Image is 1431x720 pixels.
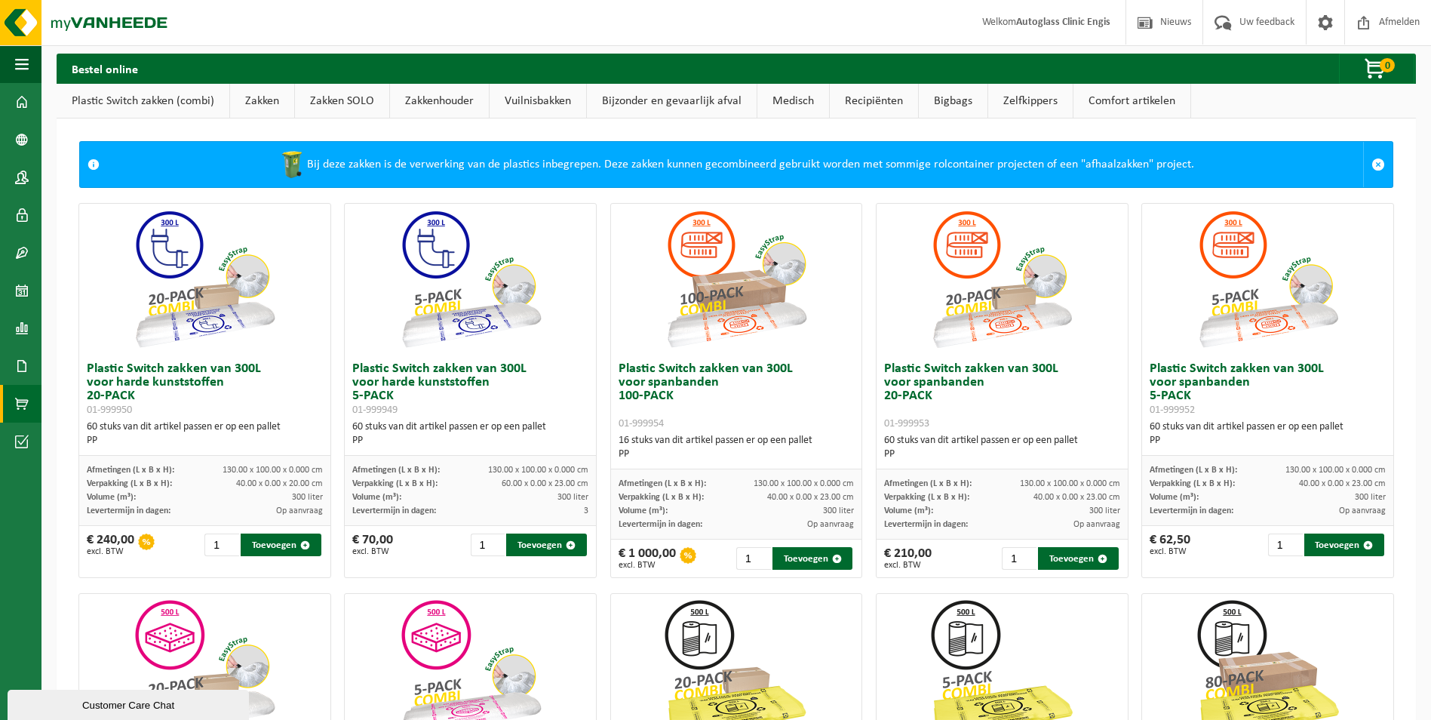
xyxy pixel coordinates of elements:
span: Afmetingen (L x B x H): [352,466,440,475]
a: Plastic Switch zakken (combi) [57,84,229,118]
span: 300 liter [1089,506,1120,515]
a: Recipiënten [830,84,918,118]
div: 60 stuks van dit artikel passen er op een pallet [1150,420,1386,448]
div: 60 stuks van dit artikel passen er op een pallet [884,434,1120,461]
div: PP [87,434,323,448]
iframe: chat widget [8,687,252,720]
img: 01-999952 [1193,204,1343,355]
a: Bigbags [919,84,987,118]
span: 01-999949 [352,405,398,416]
span: Verpakking (L x B x H): [352,479,438,488]
div: 16 stuks van dit artikel passen er op een pallet [619,434,855,461]
span: Op aanvraag [276,506,323,515]
span: Afmetingen (L x B x H): [884,479,972,488]
span: 300 liter [292,493,323,502]
span: excl. BTW [1150,547,1190,556]
span: 40.00 x 0.00 x 20.00 cm [236,479,323,488]
span: 130.00 x 100.00 x 0.000 cm [754,479,854,488]
a: Comfort artikelen [1073,84,1190,118]
span: Levertermijn in dagen: [352,506,436,515]
div: € 210,00 [884,547,932,570]
span: Op aanvraag [807,520,854,529]
div: € 240,00 [87,534,134,556]
span: 300 liter [557,493,588,502]
input: 1 [471,534,505,556]
div: 60 stuks van dit artikel passen er op een pallet [352,420,588,448]
h3: Plastic Switch zakken van 300L voor spanbanden 5-PACK [1150,362,1386,417]
span: 300 liter [823,506,854,515]
span: Levertermijn in dagen: [1150,506,1233,515]
input: 1 [204,534,239,556]
span: excl. BTW [352,547,393,556]
h2: Bestel online [57,54,153,83]
span: Op aanvraag [1339,506,1386,515]
img: WB-0240-HPE-GN-50.png [277,149,307,180]
span: Volume (m³): [352,493,401,502]
button: Toevoegen [241,534,321,556]
h3: Plastic Switch zakken van 300L voor spanbanden 20-PACK [884,362,1120,430]
span: 01-999953 [884,418,929,429]
h3: Plastic Switch zakken van 300L voor harde kunststoffen 5-PACK [352,362,588,417]
span: 40.00 x 0.00 x 23.00 cm [767,493,854,502]
span: Levertermijn in dagen: [619,520,702,529]
span: Verpakking (L x B x H): [884,493,969,502]
span: Op aanvraag [1073,520,1120,529]
a: Vuilnisbakken [490,84,586,118]
span: 130.00 x 100.00 x 0.000 cm [1285,466,1386,475]
span: Afmetingen (L x B x H): [1150,466,1237,475]
a: Sluit melding [1363,142,1393,187]
span: 01-999954 [619,418,664,429]
button: Toevoegen [1304,534,1384,556]
a: Zelfkippers [988,84,1073,118]
span: 130.00 x 100.00 x 0.000 cm [1020,479,1120,488]
input: 1 [736,547,771,570]
div: PP [619,448,855,461]
span: excl. BTW [884,561,932,570]
span: Volume (m³): [87,493,136,502]
div: PP [352,434,588,448]
span: Levertermijn in dagen: [884,520,968,529]
span: Afmetingen (L x B x H): [87,466,174,475]
img: 01-999954 [661,204,812,355]
img: 01-999950 [129,204,280,355]
input: 1 [1002,547,1036,570]
span: Verpakking (L x B x H): [1150,479,1235,488]
a: Zakken SOLO [295,84,389,118]
div: € 62,50 [1150,534,1190,556]
span: excl. BTW [87,547,134,556]
button: Toevoegen [772,547,852,570]
img: 01-999949 [395,204,546,355]
span: 60.00 x 0.00 x 23.00 cm [502,479,588,488]
strong: Autoglass Clinic Engis [1016,17,1110,28]
div: PP [1150,434,1386,448]
span: Volume (m³): [619,506,668,515]
span: 3 [584,506,588,515]
a: Medisch [757,84,829,118]
span: Volume (m³): [884,506,933,515]
a: Zakken [230,84,294,118]
h3: Plastic Switch zakken van 300L voor spanbanden 100-PACK [619,362,855,430]
input: 1 [1268,534,1303,556]
span: Verpakking (L x B x H): [619,493,704,502]
button: Toevoegen [1038,547,1118,570]
span: 130.00 x 100.00 x 0.000 cm [488,466,588,475]
div: Bij deze zakken is de verwerking van de plastics inbegrepen. Deze zakken kunnen gecombineerd gebr... [107,142,1363,187]
button: 0 [1339,54,1414,84]
button: Toevoegen [506,534,586,556]
div: PP [884,448,1120,461]
span: 40.00 x 0.00 x 23.00 cm [1299,479,1386,488]
div: 60 stuks van dit artikel passen er op een pallet [87,420,323,448]
span: 300 liter [1355,493,1386,502]
a: Bijzonder en gevaarlijk afval [587,84,757,118]
span: Levertermijn in dagen: [87,506,170,515]
span: Verpakking (L x B x H): [87,479,172,488]
a: Zakkenhouder [390,84,489,118]
div: € 70,00 [352,534,393,556]
span: 01-999950 [87,405,132,416]
h3: Plastic Switch zakken van 300L voor harde kunststoffen 20-PACK [87,362,323,417]
span: 01-999952 [1150,405,1195,416]
span: Volume (m³): [1150,493,1199,502]
span: 0 [1380,58,1395,72]
img: 01-999953 [926,204,1077,355]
